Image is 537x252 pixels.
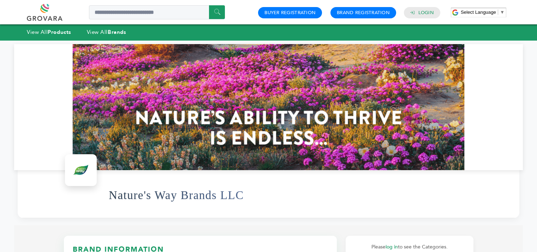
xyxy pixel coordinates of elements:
span: Select Language [461,10,496,15]
span: ▼ [500,10,505,15]
strong: Products [48,29,71,36]
p: Please to see the Categories. [353,243,466,251]
a: View AllBrands [87,29,126,36]
a: Select Language​ [461,10,505,15]
img: Nature's Way Brands LLC Logo [67,156,95,184]
a: View AllProducts [27,29,71,36]
strong: Brands [108,29,126,36]
a: Buyer Registration [264,10,316,16]
a: Login [418,10,434,16]
h1: Nature's Way Brands LLC [109,178,244,212]
a: log in [386,244,398,250]
input: Search a product or brand... [89,5,225,19]
a: Brand Registration [337,10,390,16]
